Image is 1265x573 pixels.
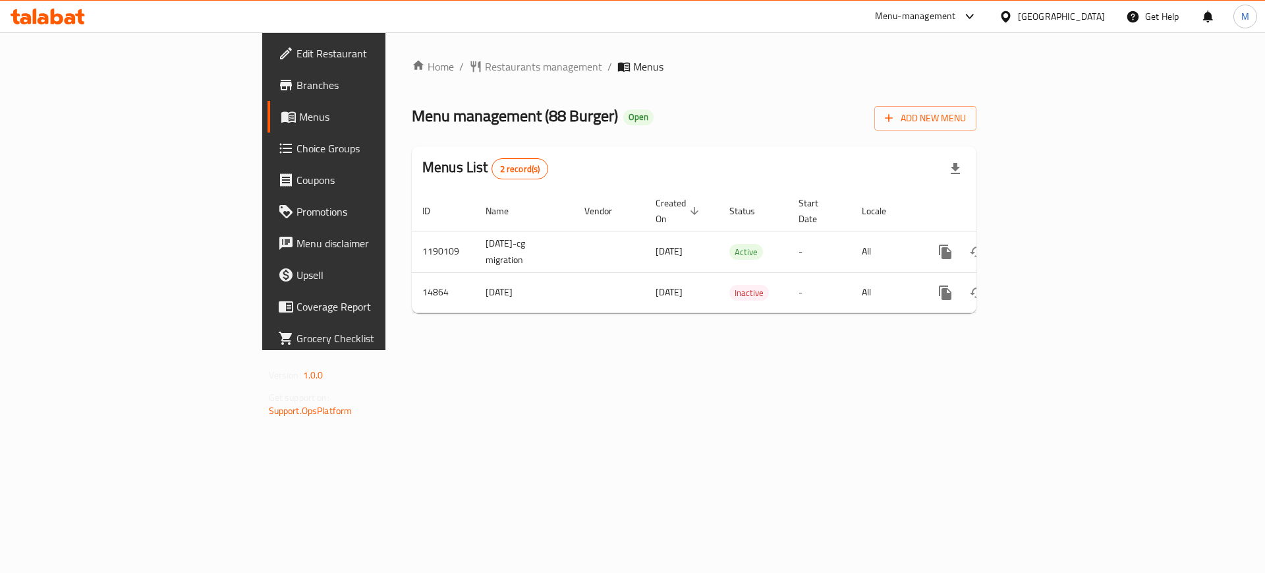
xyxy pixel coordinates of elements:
[788,231,851,272] td: -
[296,235,463,251] span: Menu disclaimer
[296,172,463,188] span: Coupons
[729,245,763,260] span: Active
[422,203,447,219] span: ID
[486,203,526,219] span: Name
[303,367,323,384] span: 1.0.0
[940,153,971,185] div: Export file
[851,272,919,313] td: All
[656,284,683,301] span: [DATE]
[267,196,474,227] a: Promotions
[296,77,463,93] span: Branches
[267,164,474,196] a: Coupons
[875,9,956,24] div: Menu-management
[469,59,602,75] a: Restaurants management
[1018,9,1105,24] div: [GEOGRAPHIC_DATA]
[584,203,629,219] span: Vendor
[296,140,463,156] span: Choice Groups
[485,59,602,75] span: Restaurants management
[885,110,966,127] span: Add New Menu
[633,59,663,75] span: Menus
[267,322,474,354] a: Grocery Checklist
[919,191,1067,231] th: Actions
[729,286,769,301] span: Inactive
[267,259,474,291] a: Upsell
[851,231,919,272] td: All
[422,158,548,179] h2: Menus List
[267,101,474,133] a: Menus
[656,195,703,227] span: Created On
[799,195,835,227] span: Start Date
[269,367,301,384] span: Version:
[1241,9,1249,24] span: M
[267,227,474,259] a: Menu disclaimer
[296,330,463,346] span: Grocery Checklist
[475,231,574,272] td: [DATE]-cg migration
[930,277,961,309] button: more
[492,163,548,175] span: 2 record(s)
[729,203,772,219] span: Status
[267,133,474,164] a: Choice Groups
[862,203,903,219] span: Locale
[961,236,993,268] button: Change Status
[296,204,463,220] span: Promotions
[961,277,993,309] button: Change Status
[412,191,1067,313] table: enhanced table
[607,59,612,75] li: /
[269,402,352,419] a: Support.OpsPlatform
[267,69,474,101] a: Branches
[475,272,574,313] td: [DATE]
[492,158,549,179] div: Total records count
[930,236,961,268] button: more
[296,299,463,315] span: Coverage Report
[623,109,654,125] div: Open
[296,267,463,283] span: Upsell
[269,389,329,406] span: Get support on:
[267,38,474,69] a: Edit Restaurant
[412,101,618,131] span: Menu management ( 88 Burger )
[874,106,976,131] button: Add New Menu
[623,111,654,123] span: Open
[267,291,474,322] a: Coverage Report
[296,45,463,61] span: Edit Restaurant
[788,272,851,313] td: -
[656,243,683,260] span: [DATE]
[412,59,976,75] nav: breadcrumb
[299,109,463,125] span: Menus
